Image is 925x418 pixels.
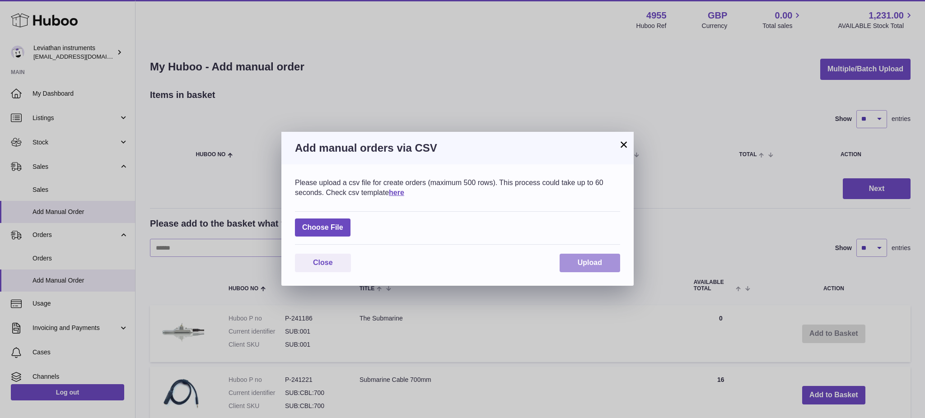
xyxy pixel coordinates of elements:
[578,259,602,266] span: Upload
[618,139,629,150] button: ×
[295,218,350,237] span: Choose File
[560,254,620,272] button: Upload
[295,141,620,155] h3: Add manual orders via CSV
[313,259,333,266] span: Close
[295,178,620,197] div: Please upload a csv file for create orders (maximum 500 rows). This process could take up to 60 s...
[295,254,351,272] button: Close
[389,189,404,196] a: here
